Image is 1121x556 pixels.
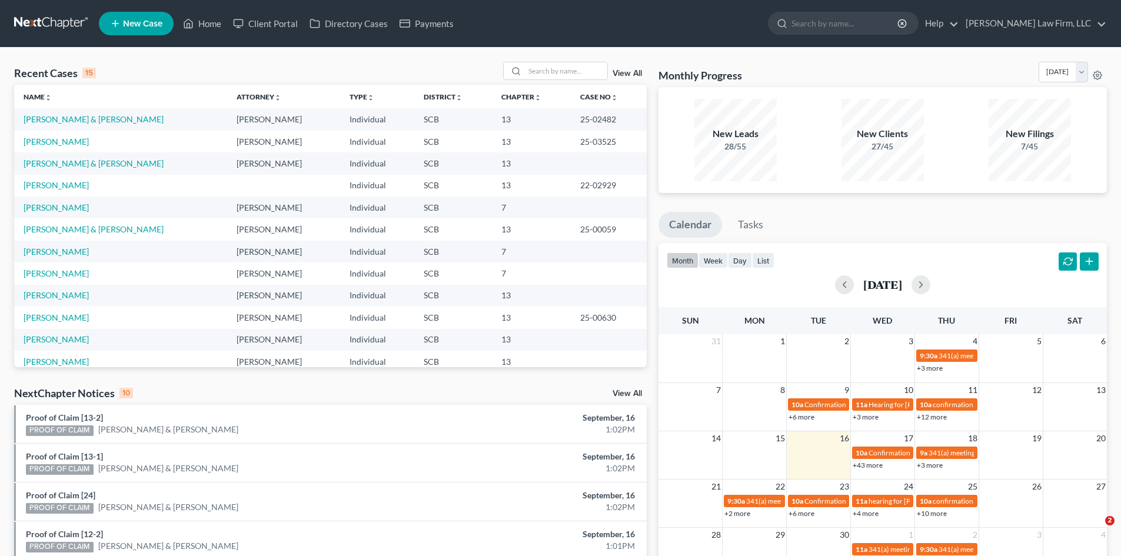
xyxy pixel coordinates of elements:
[414,285,492,307] td: SCB
[414,351,492,372] td: SCB
[492,152,571,174] td: 13
[804,497,939,505] span: Confirmation Hearing for [PERSON_NAME]
[455,94,463,101] i: unfold_more
[45,94,52,101] i: unfold_more
[1031,480,1043,494] span: 26
[972,528,979,542] span: 2
[967,383,979,397] span: 11
[1100,334,1107,348] span: 6
[24,290,89,300] a: [PERSON_NAME]
[492,329,571,351] td: 13
[414,262,492,284] td: SCB
[843,383,850,397] span: 9
[853,509,879,518] a: +4 more
[440,540,635,552] div: 1:01PM
[752,252,774,268] button: list
[856,400,867,409] span: 11a
[869,448,1003,457] span: Confirmation Hearing for [PERSON_NAME]
[774,431,786,445] span: 15
[1105,516,1115,525] span: 2
[694,127,777,141] div: New Leads
[929,448,1042,457] span: 341(a) meeting for [PERSON_NAME]
[789,509,814,518] a: +6 more
[340,197,414,218] td: Individual
[24,92,52,101] a: Nameunfold_more
[694,141,777,152] div: 28/55
[989,127,1071,141] div: New Filings
[1095,480,1107,494] span: 27
[1031,383,1043,397] span: 12
[580,92,618,101] a: Case Nounfold_more
[667,252,698,268] button: month
[856,545,867,554] span: 11a
[24,247,89,257] a: [PERSON_NAME]
[571,307,647,328] td: 25-00630
[414,131,492,152] td: SCB
[14,66,96,80] div: Recent Cases
[440,451,635,462] div: September, 16
[1031,431,1043,445] span: 19
[24,312,89,322] a: [PERSON_NAME]
[611,94,618,101] i: unfold_more
[98,540,238,552] a: [PERSON_NAME] & [PERSON_NAME]
[933,400,1065,409] span: confirmation hearing for [PERSON_NAME]
[571,175,647,197] td: 22-02929
[492,175,571,197] td: 13
[841,141,924,152] div: 27/45
[843,334,850,348] span: 2
[804,400,938,409] span: Confirmation hearing for [PERSON_NAME]
[492,262,571,284] td: 7
[938,315,955,325] span: Thu
[24,180,89,190] a: [PERSON_NAME]
[24,224,164,234] a: [PERSON_NAME] & [PERSON_NAME]
[414,197,492,218] td: SCB
[791,12,899,34] input: Search by name...
[227,307,340,328] td: [PERSON_NAME]
[839,480,850,494] span: 23
[98,424,238,435] a: [PERSON_NAME] & [PERSON_NAME]
[571,218,647,240] td: 25-00059
[227,329,340,351] td: [PERSON_NAME]
[414,307,492,328] td: SCB
[989,141,1071,152] div: 7/45
[746,497,860,505] span: 341(a) meeting for [PERSON_NAME]
[26,412,103,422] a: Proof of Claim [13-2]
[811,315,826,325] span: Tue
[24,268,89,278] a: [PERSON_NAME]
[873,315,892,325] span: Wed
[658,68,742,82] h3: Monthly Progress
[920,545,937,554] span: 9:30a
[98,501,238,513] a: [PERSON_NAME] & [PERSON_NAME]
[613,389,642,398] a: View All
[789,412,814,421] a: +6 more
[227,197,340,218] td: [PERSON_NAME]
[414,152,492,174] td: SCB
[340,152,414,174] td: Individual
[340,329,414,351] td: Individual
[939,351,1052,360] span: 341(a) meeting for [PERSON_NAME]
[853,412,879,421] a: +3 more
[1067,315,1082,325] span: Sat
[492,197,571,218] td: 7
[920,351,937,360] span: 9:30a
[658,212,722,238] a: Calendar
[492,351,571,372] td: 13
[917,461,943,470] a: +3 more
[82,68,96,78] div: 15
[710,528,722,542] span: 28
[227,218,340,240] td: [PERSON_NAME]
[967,480,979,494] span: 25
[917,364,943,372] a: +3 more
[24,158,164,168] a: [PERSON_NAME] & [PERSON_NAME]
[123,19,162,28] span: New Case
[414,241,492,262] td: SCB
[698,252,728,268] button: week
[340,307,414,328] td: Individual
[967,431,979,445] span: 18
[440,490,635,501] div: September, 16
[774,480,786,494] span: 22
[492,241,571,262] td: 7
[492,131,571,152] td: 13
[774,528,786,542] span: 29
[119,388,133,398] div: 10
